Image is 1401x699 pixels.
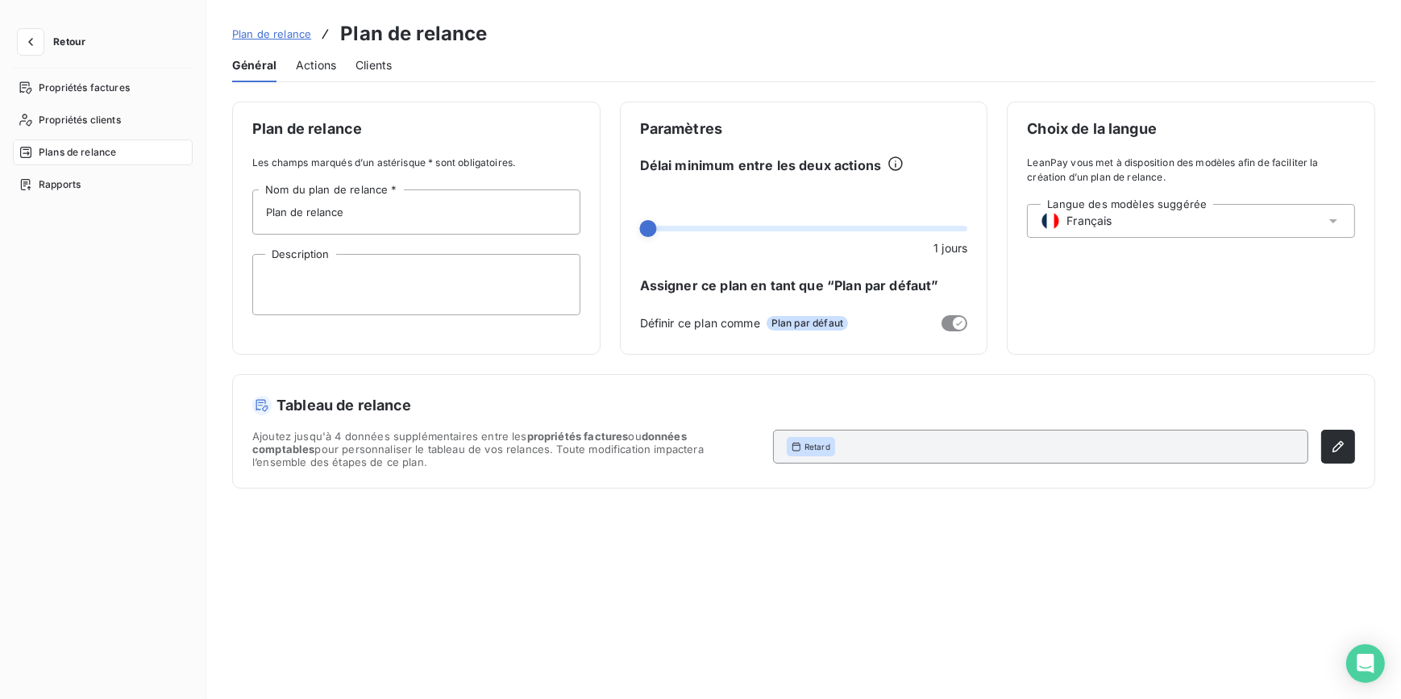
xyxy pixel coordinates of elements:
[296,57,336,73] span: Actions
[252,156,580,170] span: Les champs marqués d’un astérisque * sont obligatoires.
[232,26,311,42] a: Plan de relance
[13,29,98,55] button: Retour
[1346,644,1385,683] div: Open Intercom Messenger
[252,430,687,456] span: données comptables
[1027,122,1355,136] span: Choix de la langue
[1066,213,1112,229] span: Français
[39,113,121,127] span: Propriétés clients
[232,57,276,73] span: Général
[53,37,85,47] span: Retour
[933,239,967,256] span: 1 jours
[640,276,968,295] span: Assigner ce plan en tant que “Plan par défaut”
[13,172,193,198] a: Rapports
[640,122,968,136] span: Paramètres
[252,122,580,136] span: Plan de relance
[13,139,193,165] a: Plans de relance
[39,81,130,95] span: Propriétés factures
[252,394,1355,417] h5: Tableau de relance
[252,189,580,235] input: placeholder
[640,156,881,175] span: Délai minimum entre les deux actions
[39,177,81,192] span: Rapports
[767,316,848,331] span: Plan par défaut
[232,27,311,40] span: Plan de relance
[355,57,392,73] span: Clients
[1027,156,1355,185] span: LeanPay vous met à disposition des modèles afin de faciliter la création d’un plan de relance.
[13,75,193,101] a: Propriétés factures
[252,430,760,468] span: Ajoutez jusqu'à 4 données supplémentaires entre les ou pour personnaliser le tableau de vos relan...
[340,19,487,48] h3: Plan de relance
[804,441,830,452] span: Retard
[527,430,629,443] span: propriétés factures
[13,107,193,133] a: Propriétés clients
[640,314,760,331] span: Définir ce plan comme
[39,145,116,160] span: Plans de relance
